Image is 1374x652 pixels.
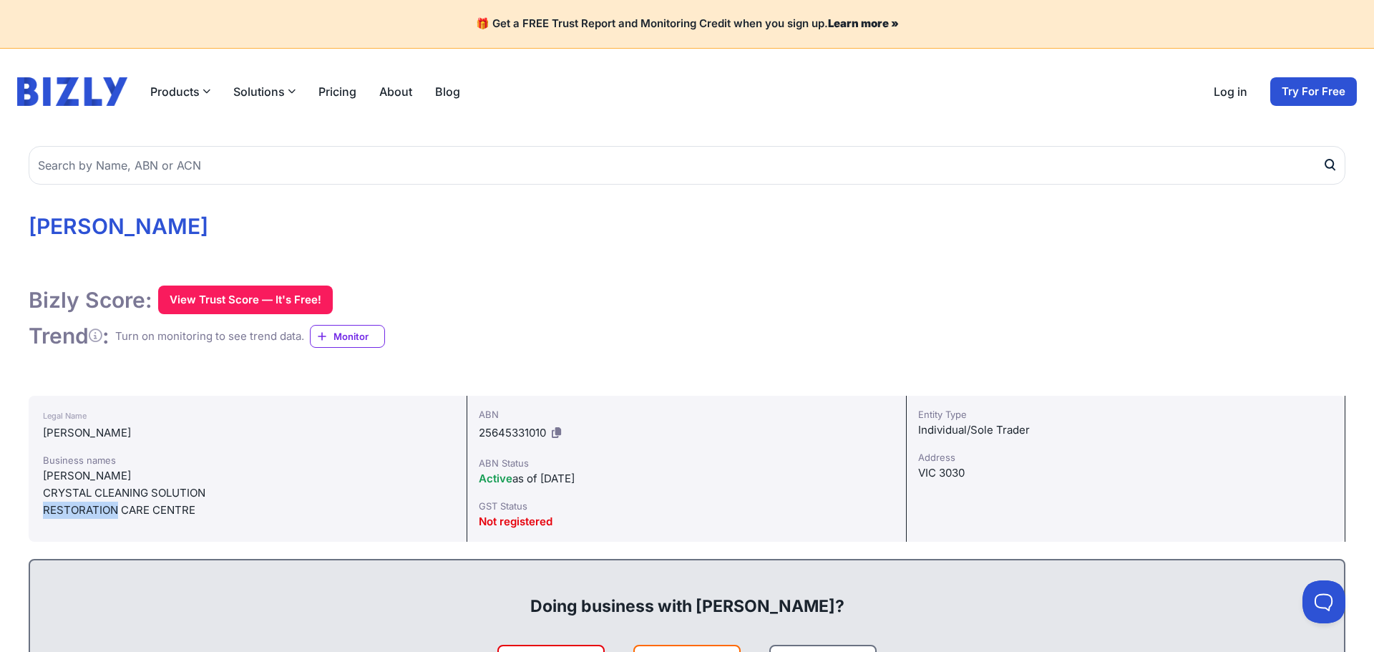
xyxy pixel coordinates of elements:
div: ABN [479,407,894,422]
h1: Bizly Score: [29,287,152,314]
a: About [379,83,412,100]
span: Not registered [479,515,552,528]
div: Doing business with [PERSON_NAME]? [44,572,1330,618]
h4: 🎁 Get a FREE Trust Report and Monitoring Credit when you sign up. [17,17,1357,31]
div: VIC 3030 [918,464,1333,482]
div: as of [DATE] [479,470,894,487]
span: Monitor [333,329,384,344]
a: Blog [435,83,460,100]
div: ABN Status [479,456,894,470]
button: Products [150,83,210,100]
input: Search by Name, ABN or ACN [29,146,1345,185]
a: Monitor [310,325,385,348]
div: Turn on monitoring to see trend data. [115,329,304,345]
div: Legal Name [43,407,452,424]
div: CRYSTAL CLEANING SOLUTION [43,485,452,502]
button: View Trust Score — It's Free! [158,286,333,314]
a: Try For Free [1270,77,1357,106]
h1: [PERSON_NAME] [29,213,1345,240]
div: [PERSON_NAME] [43,467,452,485]
iframe: Toggle Customer Support [1302,580,1345,623]
button: Solutions [233,83,296,100]
a: Pricing [318,83,356,100]
div: Entity Type [918,407,1333,422]
div: Business names [43,453,452,467]
div: [PERSON_NAME] [43,424,452,442]
span: Active [479,472,512,485]
span: 25645331010 [479,426,546,439]
h1: Trend : [29,323,109,350]
a: Log in [1214,83,1247,100]
div: GST Status [479,499,894,513]
div: Individual/Sole Trader [918,422,1333,439]
div: RESTORATION CARE CENTRE [43,502,452,519]
a: Learn more » [828,16,899,30]
div: Address [918,450,1333,464]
